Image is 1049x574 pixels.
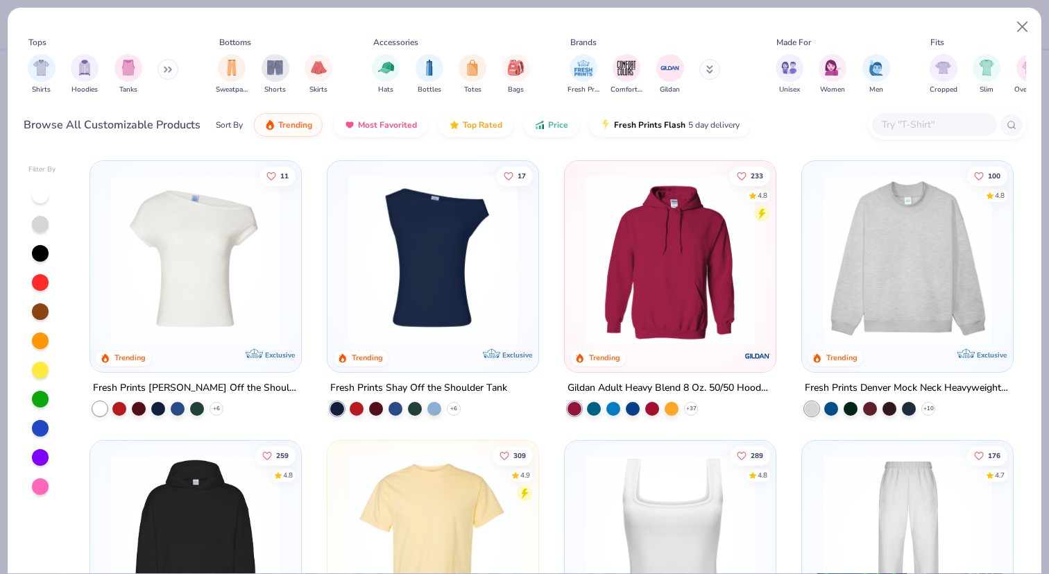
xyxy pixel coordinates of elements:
[573,58,594,78] img: Fresh Prints Image
[979,60,994,76] img: Slim Image
[278,119,312,130] span: Trending
[819,54,846,95] button: filter button
[28,36,46,49] div: Tops
[862,54,890,95] div: filter for Men
[995,470,1005,480] div: 4.7
[422,60,437,76] img: Bottles Image
[309,85,327,95] span: Skirts
[305,54,332,95] div: filter for Skirts
[262,54,289,95] div: filter for Shorts
[260,166,296,185] button: Like
[267,60,283,76] img: Shorts Image
[1022,60,1038,76] img: Oversized Image
[685,405,696,413] span: + 37
[524,175,708,344] img: af1e0f41-62ea-4e8f-9b2b-c8bb59fc549d
[219,36,251,49] div: Bottoms
[344,119,355,130] img: most_fav.gif
[744,342,771,370] img: Gildan logo
[730,166,770,185] button: Like
[614,119,685,130] span: Fresh Prints Flash
[24,117,201,133] div: Browse All Customizable Products
[254,113,323,137] button: Trending
[265,351,295,360] span: Exclusive
[502,54,530,95] div: filter for Bags
[568,85,599,95] span: Fresh Prints
[930,85,957,95] span: Cropped
[781,60,797,76] img: Unisex Image
[378,85,393,95] span: Hats
[33,60,49,76] img: Shirts Image
[776,54,803,95] button: filter button
[213,405,220,413] span: + 6
[119,85,137,95] span: Tanks
[372,54,400,95] div: filter for Hats
[373,36,418,49] div: Accessories
[520,470,530,480] div: 4.9
[751,452,763,459] span: 289
[518,172,526,179] span: 17
[463,119,502,130] span: Top Rated
[611,54,642,95] button: filter button
[935,60,951,76] img: Cropped Image
[114,54,142,95] div: filter for Tanks
[688,117,740,133] span: 5 day delivery
[816,175,999,344] img: f5d85501-0dbb-4ee4-b115-c08fa3845d83
[450,405,457,413] span: + 6
[973,54,1000,95] div: filter for Slim
[988,452,1000,459] span: 176
[758,470,767,480] div: 4.8
[568,54,599,95] button: filter button
[930,36,944,49] div: Fits
[656,54,684,95] div: filter for Gildan
[973,54,1000,95] button: filter button
[32,85,51,95] span: Shirts
[71,85,98,95] span: Hoodies
[869,60,884,76] img: Men Image
[104,175,287,344] img: a1c94bf0-cbc2-4c5c-96ec-cab3b8502a7f
[508,85,524,95] span: Bags
[616,58,637,78] img: Comfort Colors Image
[1014,54,1046,95] div: filter for Oversized
[776,36,811,49] div: Made For
[524,113,579,137] button: Price
[465,60,480,76] img: Totes Image
[930,54,957,95] button: filter button
[1014,85,1046,95] span: Oversized
[776,54,803,95] div: filter for Unisex
[967,166,1007,185] button: Like
[548,119,568,130] span: Price
[862,54,890,95] button: filter button
[121,60,136,76] img: Tanks Image
[264,85,286,95] span: Shorts
[502,351,532,360] span: Exclusive
[493,446,533,465] button: Like
[358,119,417,130] span: Most Favorited
[825,60,841,76] img: Women Image
[277,452,289,459] span: 259
[378,60,394,76] img: Hats Image
[93,380,298,397] div: Fresh Prints [PERSON_NAME] Off the Shoulder Top
[28,54,56,95] div: filter for Shirts
[459,54,486,95] button: filter button
[502,54,530,95] button: filter button
[995,190,1005,201] div: 4.8
[590,113,750,137] button: Fresh Prints Flash5 day delivery
[281,172,289,179] span: 11
[438,113,513,137] button: Top Rated
[568,380,773,397] div: Gildan Adult Heavy Blend 8 Oz. 50/50 Hooded Sweatshirt
[311,60,327,76] img: Skirts Image
[256,446,296,465] button: Like
[980,85,993,95] span: Slim
[660,58,681,78] img: Gildan Image
[967,446,1007,465] button: Like
[508,60,523,76] img: Bags Image
[568,54,599,95] div: filter for Fresh Prints
[464,85,481,95] span: Totes
[264,119,275,130] img: trending.gif
[579,175,762,344] img: 01756b78-01f6-4cc6-8d8a-3c30c1a0c8ac
[330,380,507,397] div: Fresh Prints Shay Off the Shoulder Tank
[497,166,533,185] button: Like
[1009,14,1036,40] button: Close
[416,54,443,95] div: filter for Bottles
[779,85,800,95] span: Unisex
